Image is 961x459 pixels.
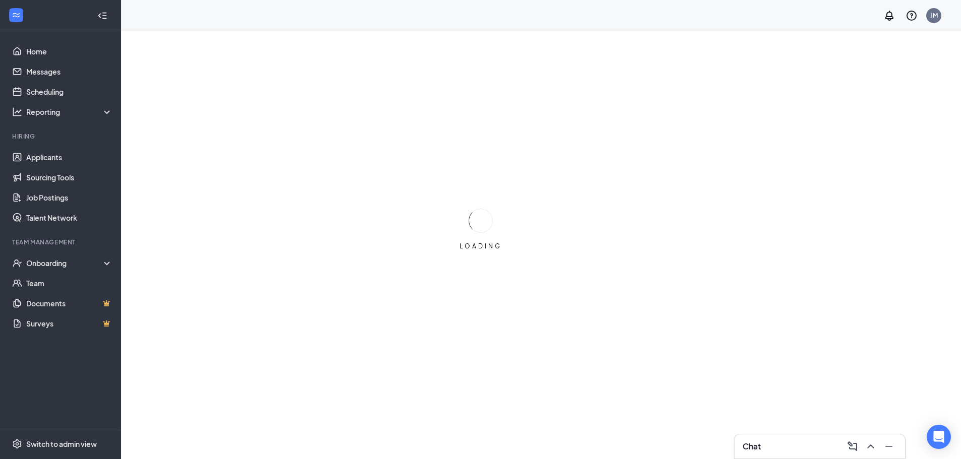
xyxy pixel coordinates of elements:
h3: Chat [743,441,761,452]
div: Team Management [12,238,110,246]
div: JM [930,11,938,20]
svg: Collapse [97,11,107,21]
a: Messages [26,61,112,82]
a: SurveysCrown [26,313,112,334]
a: Applicants [26,147,112,167]
svg: WorkstreamLogo [11,10,21,20]
a: Talent Network [26,208,112,228]
div: Onboarding [26,258,104,268]
svg: Analysis [12,107,22,117]
svg: UserCheck [12,258,22,268]
svg: Minimize [883,440,895,452]
svg: ChevronUp [865,440,877,452]
button: Minimize [881,438,897,454]
div: Switch to admin view [26,439,97,449]
a: Scheduling [26,82,112,102]
div: Open Intercom Messenger [927,425,951,449]
svg: Settings [12,439,22,449]
div: LOADING [456,242,506,250]
svg: ComposeMessage [846,440,859,452]
a: Job Postings [26,187,112,208]
div: Reporting [26,107,113,117]
a: Home [26,41,112,61]
a: Sourcing Tools [26,167,112,187]
button: ComposeMessage [844,438,861,454]
svg: QuestionInfo [906,10,918,22]
a: DocumentsCrown [26,293,112,313]
svg: Notifications [883,10,895,22]
a: Team [26,273,112,293]
div: Hiring [12,132,110,141]
button: ChevronUp [863,438,879,454]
